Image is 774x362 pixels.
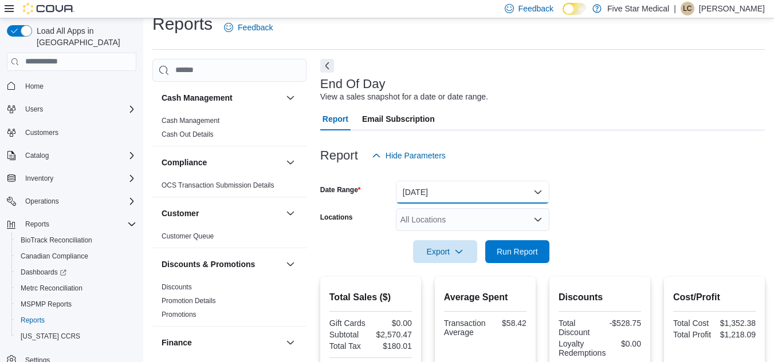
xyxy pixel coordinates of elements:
span: Dashboards [16,265,136,279]
div: $1,218.09 [717,330,756,339]
span: Hide Parameters [386,150,446,161]
div: Total Discount [559,319,598,337]
button: Reports [21,217,54,231]
button: Customer [162,208,281,219]
a: Home [21,79,48,93]
h3: Compliance [162,157,207,168]
h3: Discounts & Promotions [162,258,255,270]
span: Inventory [21,172,136,185]
span: MSPMP Reports [21,300,72,309]
span: Metrc Reconciliation [16,281,136,295]
span: Canadian Compliance [21,252,88,261]
p: | [674,2,676,15]
div: Cash Management [152,114,307,146]
a: OCS Transaction Submission Details [162,181,274,189]
h3: End Of Day [320,77,386,91]
span: OCS Transaction Submission Details [162,181,274,190]
a: Canadian Compliance [16,249,93,263]
button: Compliance [162,157,281,168]
span: Home [25,82,44,91]
a: Metrc Reconciliation [16,281,87,295]
span: Reports [25,220,49,229]
span: Dashboards [21,268,66,277]
button: Cash Management [284,91,297,105]
button: Cash Management [162,92,281,104]
div: $1,352.38 [717,319,756,328]
div: $2,570.47 [373,330,412,339]
label: Date Range [320,185,361,194]
span: Operations [21,194,136,208]
a: BioTrack Reconciliation [16,233,97,247]
img: Cova [23,3,74,14]
a: Promotions [162,311,197,319]
button: Catalog [2,148,141,164]
span: Metrc Reconciliation [21,284,82,293]
h3: Report [320,149,358,162]
span: Customers [25,128,58,137]
h3: Cash Management [162,92,233,104]
div: $0.00 [373,319,412,328]
span: Load All Apps in [GEOGRAPHIC_DATA] [32,25,136,48]
div: Subtotal [329,330,368,339]
button: Finance [162,337,281,348]
button: Next [320,59,334,73]
span: Cash Out Details [162,130,214,139]
label: Locations [320,213,353,222]
div: Total Profit [673,330,712,339]
button: Metrc Reconciliation [11,280,141,296]
span: Feedback [238,22,273,33]
div: Gift Cards [329,319,368,328]
div: Transaction Average [444,319,486,337]
button: Customers [2,124,141,141]
span: Cash Management [162,116,219,125]
span: Run Report [497,246,538,257]
p: [PERSON_NAME] [699,2,765,15]
button: Finance [284,336,297,349]
button: Open list of options [533,215,543,224]
button: Run Report [485,240,549,263]
span: Home [21,79,136,93]
span: MSPMP Reports [16,297,136,311]
span: Discounts [162,283,192,292]
div: Lindsey Criswell [681,2,694,15]
button: Discounts & Promotions [284,257,297,271]
button: Users [2,101,141,117]
button: Inventory [2,170,141,186]
span: Report [323,108,348,130]
button: [DATE] [396,181,549,204]
a: Dashboards [11,264,141,280]
a: Promotion Details [162,297,216,305]
button: Home [2,78,141,94]
div: $58.42 [490,319,526,328]
div: View a sales snapshot for a date or date range. [320,91,488,103]
a: Reports [16,313,49,327]
h1: Reports [152,13,213,35]
div: Loyalty Redemptions [559,339,606,357]
span: Canadian Compliance [16,249,136,263]
span: Users [25,105,43,114]
span: BioTrack Reconciliation [21,236,92,245]
button: Reports [2,216,141,232]
span: Customers [21,125,136,140]
a: Discounts [162,283,192,291]
span: Inventory [25,174,53,183]
span: BioTrack Reconciliation [16,233,136,247]
a: MSPMP Reports [16,297,76,311]
a: Feedback [219,16,277,39]
a: Cash Out Details [162,130,214,138]
button: Hide Parameters [367,144,450,167]
button: Compliance [284,156,297,169]
button: Catalog [21,149,53,162]
button: [US_STATE] CCRS [11,328,141,344]
button: Reports [11,312,141,328]
button: Operations [2,193,141,209]
span: Reports [21,217,136,231]
h2: Average Spent [444,291,527,304]
a: [US_STATE] CCRS [16,329,85,343]
span: LC [683,2,692,15]
button: Canadian Compliance [11,248,141,264]
h2: Total Sales ($) [329,291,412,304]
div: Compliance [152,178,307,197]
button: Inventory [21,172,58,185]
h2: Cost/Profit [673,291,756,304]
